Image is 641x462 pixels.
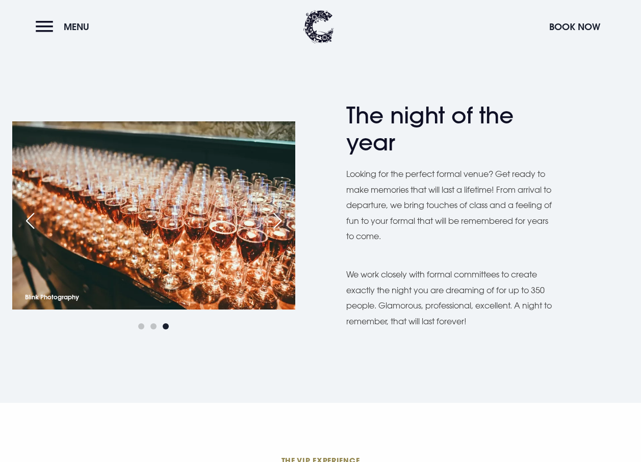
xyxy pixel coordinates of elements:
[25,291,79,303] p: Blink Photography
[138,323,144,329] span: Go to slide 1
[346,166,555,244] p: Looking for the perfect formal venue? Get ready to make memories that will last a lifetime! From ...
[150,323,157,329] span: Go to slide 2
[544,16,605,38] button: Book Now
[12,121,295,310] img: Glasses of rose prosecco on a table at an event venue in Northern Ireland.
[346,102,545,156] h2: The night of the year
[265,210,290,232] div: Next slide
[346,267,555,329] p: We work closely with formal committees to create exactly the night you are dreaming of for up to ...
[36,16,94,38] button: Menu
[303,10,334,43] img: Clandeboye Lodge
[17,210,43,232] div: Previous slide
[163,323,169,329] span: Go to slide 3
[64,21,89,33] span: Menu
